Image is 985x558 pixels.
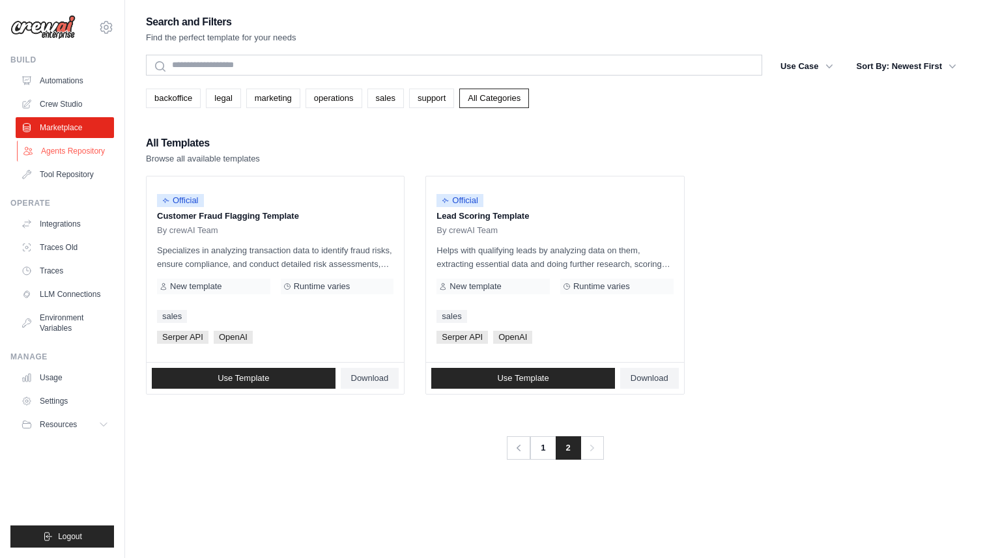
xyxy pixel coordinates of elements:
span: OpenAI [214,331,253,344]
a: Traces [16,260,114,281]
a: Download [620,368,679,389]
span: Use Template [497,373,549,384]
p: Customer Fraud Flagging Template [157,210,393,223]
span: By crewAI Team [157,225,218,236]
a: Environment Variables [16,307,114,339]
span: New template [450,281,501,292]
a: Crew Studio [16,94,114,115]
a: support [409,89,454,108]
p: Specializes in analyzing transaction data to identify fraud risks, ensure compliance, and conduct... [157,244,393,271]
div: Manage [10,352,114,362]
a: All Categories [459,89,529,108]
button: Use Case [773,55,841,78]
button: Sort By: Newest First [849,55,964,78]
a: 1 [530,436,556,460]
a: operations [306,89,362,108]
span: Logout [58,531,82,542]
span: Serper API [157,331,208,344]
a: Marketplace [16,117,114,138]
a: sales [436,310,466,323]
span: Serper API [436,331,488,344]
a: Download [341,368,399,389]
a: Agents Repository [17,141,115,161]
div: Operate [10,198,114,208]
a: Use Template [152,368,335,389]
span: OpenAI [493,331,532,344]
a: sales [367,89,404,108]
a: marketing [246,89,300,108]
button: Resources [16,414,114,435]
span: Download [631,373,668,384]
a: Usage [16,367,114,388]
a: legal [206,89,240,108]
span: Use Template [218,373,269,384]
nav: Pagination [506,436,603,460]
a: Use Template [431,368,615,389]
span: By crewAI Team [436,225,498,236]
img: Logo [10,15,76,40]
a: Integrations [16,214,114,234]
span: Download [351,373,389,384]
span: Resources [40,419,77,430]
span: Runtime varies [573,281,630,292]
h2: Search and Filters [146,13,296,31]
a: LLM Connections [16,284,114,305]
span: 2 [556,436,581,460]
button: Logout [10,525,114,548]
p: Browse all available templates [146,152,260,165]
span: New template [170,281,221,292]
span: Runtime varies [294,281,350,292]
p: Helps with qualifying leads by analyzing data on them, extracting essential data and doing furthe... [436,244,673,271]
a: backoffice [146,89,201,108]
p: Lead Scoring Template [436,210,673,223]
a: Automations [16,70,114,91]
span: Official [157,194,204,207]
span: Official [436,194,483,207]
a: Tool Repository [16,164,114,185]
h2: All Templates [146,134,260,152]
div: Build [10,55,114,65]
p: Find the perfect template for your needs [146,31,296,44]
a: sales [157,310,187,323]
a: Settings [16,391,114,412]
a: Traces Old [16,237,114,258]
